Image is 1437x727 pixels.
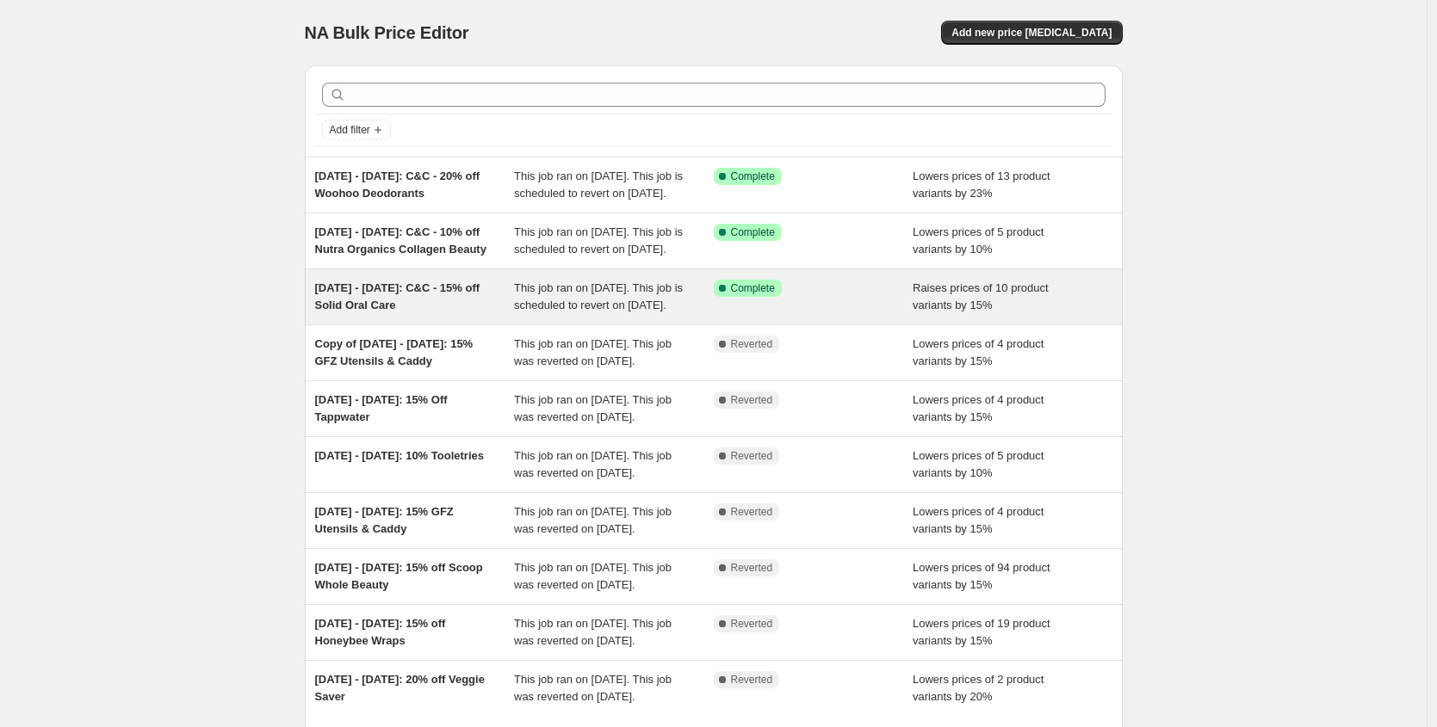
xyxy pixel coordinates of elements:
span: This job ran on [DATE]. This job was reverted on [DATE]. [514,393,672,423]
span: This job ran on [DATE]. This job is scheduled to revert on [DATE]. [514,169,683,200]
span: Lowers prices of 4 product variants by 15% [913,337,1044,367]
span: This job ran on [DATE]. This job was reverted on [DATE]. [514,337,672,367]
span: Lowers prices of 19 product variants by 15% [913,617,1050,647]
span: Add filter [330,123,370,137]
span: Lowers prices of 5 product variants by 10% [913,225,1044,256]
span: Copy of [DATE] - [DATE]: 15% GFZ Utensils & Caddy [315,337,474,367]
span: Lowers prices of 2 product variants by 20% [913,673,1044,703]
span: NA Bulk Price Editor [305,23,469,42]
span: [DATE] - [DATE]: C&C - 15% off Solid Oral Care [315,281,480,311]
span: Reverted [731,337,773,351]
span: Reverted [731,449,773,463]
span: This job ran on [DATE]. This job is scheduled to revert on [DATE]. [514,225,683,256]
span: Reverted [731,617,773,631]
span: [DATE] - [DATE]: 20% off Veggie Saver [315,673,485,703]
button: Add filter [322,120,391,140]
span: Lowers prices of 5 product variants by 10% [913,449,1044,479]
span: [DATE] - [DATE]: 15% off Scoop Whole Beauty [315,561,483,591]
span: Reverted [731,673,773,687]
span: This job ran on [DATE]. This job was reverted on [DATE]. [514,673,672,703]
span: Reverted [731,561,773,575]
span: [DATE] - [DATE]: 15% Off Tappwater [315,393,448,423]
span: Lowers prices of 4 product variants by 15% [913,393,1044,423]
button: Add new price [MEDICAL_DATA] [941,21,1122,45]
span: [DATE] - [DATE]: 10% Tooletries [315,449,484,462]
span: Complete [731,169,775,183]
span: Complete [731,281,775,295]
span: [DATE] - [DATE]: 15% GFZ Utensils & Caddy [315,505,454,535]
span: Lowers prices of 13 product variants by 23% [913,169,1050,200]
span: Complete [731,225,775,239]
span: This job ran on [DATE]. This job was reverted on [DATE]. [514,449,672,479]
span: Lowers prices of 4 product variants by 15% [913,505,1044,535]
span: Lowers prices of 94 product variants by 15% [913,561,1050,591]
span: Reverted [731,505,773,519]
span: This job ran on [DATE]. This job was reverted on [DATE]. [514,617,672,647]
span: Reverted [731,393,773,407]
span: This job ran on [DATE]. This job is scheduled to revert on [DATE]. [514,281,683,311]
span: [DATE] - [DATE]: C&C - 10% off Nutra Organics Collagen Beauty [315,225,486,256]
span: [DATE] - [DATE]: C&C - 20% off Woohoo Deodorants [315,169,480,200]
span: This job ran on [DATE]. This job was reverted on [DATE]. [514,505,672,535]
span: [DATE] - [DATE]: 15% off Honeybee Wraps [315,617,446,647]
span: Raises prices of 10 product variants by 15% [913,281,1049,311]
span: This job ran on [DATE]. This job was reverted on [DATE]. [514,561,672,591]
span: Add new price [MEDICAL_DATA] [951,26,1112,40]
